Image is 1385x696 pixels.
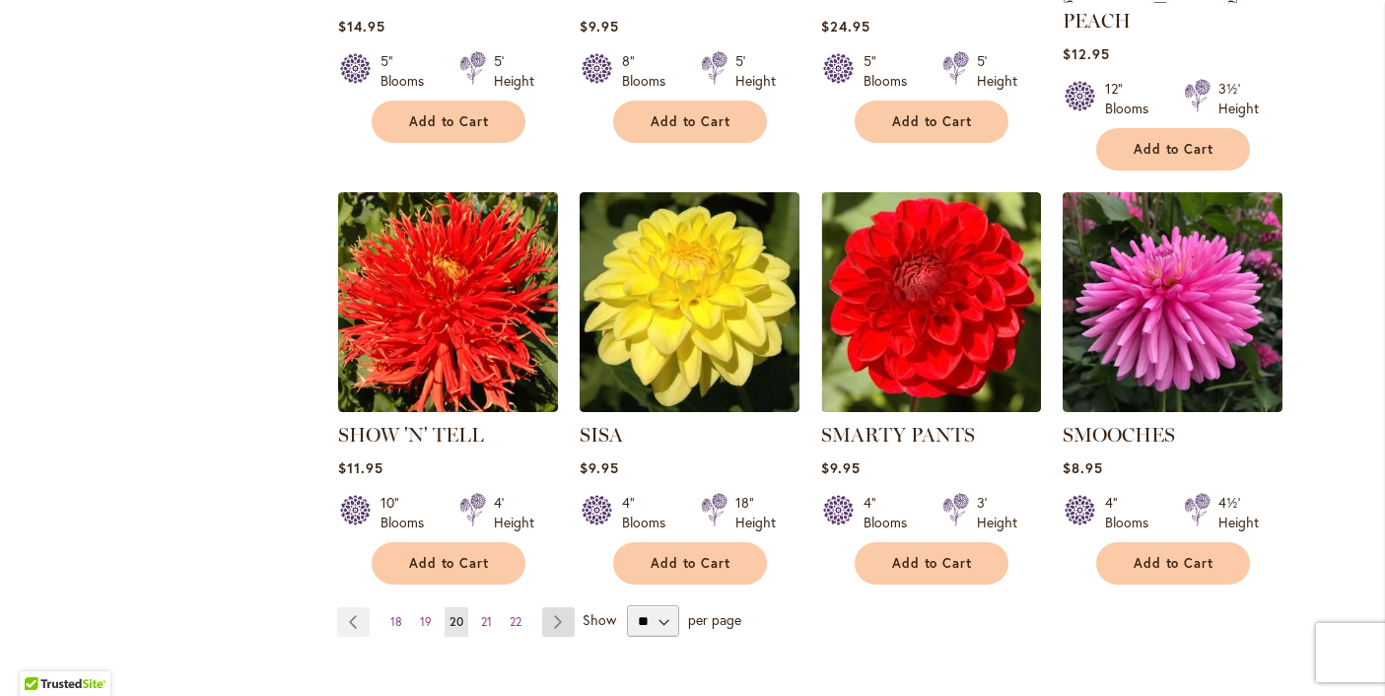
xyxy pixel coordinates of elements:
span: $9.95 [580,458,619,477]
div: 5" Blooms [381,51,436,91]
span: $9.95 [580,17,619,35]
span: 20 [450,614,463,629]
span: $11.95 [338,458,383,477]
span: Show [583,610,616,629]
span: 22 [510,614,521,629]
span: $12.95 [1063,44,1110,63]
a: 18 [385,607,407,637]
div: 4" Blooms [864,493,919,532]
span: Add to Cart [409,113,490,130]
div: 3½' Height [1218,79,1259,118]
a: 21 [476,607,497,637]
span: Add to Cart [1134,141,1214,158]
button: Add to Cart [372,542,525,585]
a: SHOW 'N' TELL [338,423,484,447]
span: $24.95 [821,17,870,35]
span: 19 [420,614,432,629]
span: Add to Cart [651,555,731,572]
span: Add to Cart [892,555,973,572]
div: 5' Height [977,51,1017,91]
span: $9.95 [821,458,861,477]
a: SMARTY PANTS [821,397,1041,416]
span: Add to Cart [651,113,731,130]
a: SISA [580,397,799,416]
a: SHOW 'N' TELL [338,397,558,416]
div: 4" Blooms [1105,493,1160,532]
img: SISA [580,192,799,412]
span: $8.95 [1063,458,1103,477]
button: Add to Cart [613,101,767,143]
span: 18 [390,614,402,629]
button: Add to Cart [372,101,525,143]
span: Add to Cart [892,113,973,130]
img: SHOW 'N' TELL [338,192,558,412]
button: Add to Cart [855,542,1008,585]
span: $14.95 [338,17,385,35]
button: Add to Cart [613,542,767,585]
span: 21 [481,614,492,629]
div: 18" Height [735,493,776,532]
span: Add to Cart [1134,555,1214,572]
button: Add to Cart [1096,542,1250,585]
div: 5' Height [494,51,534,91]
a: SMARTY PANTS [821,423,975,447]
img: SMARTY PANTS [821,192,1041,412]
div: 4" Blooms [622,493,677,532]
iframe: Launch Accessibility Center [15,626,70,681]
span: Add to Cart [409,555,490,572]
span: per page [688,610,741,629]
div: 8" Blooms [622,51,677,91]
a: 19 [415,607,437,637]
div: 4' Height [494,493,534,532]
a: SMOOCHES [1063,423,1175,447]
img: SMOOCHES [1063,192,1282,412]
a: SMOOCHES [1063,397,1282,416]
a: SISA [580,423,623,447]
div: 4½' Height [1218,493,1259,532]
a: 22 [505,607,526,637]
div: 5" Blooms [864,51,919,91]
div: 3' Height [977,493,1017,532]
div: 5' Height [735,51,776,91]
div: 10" Blooms [381,493,436,532]
button: Add to Cart [855,101,1008,143]
div: 12" Blooms [1105,79,1160,118]
button: Add to Cart [1096,128,1250,171]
